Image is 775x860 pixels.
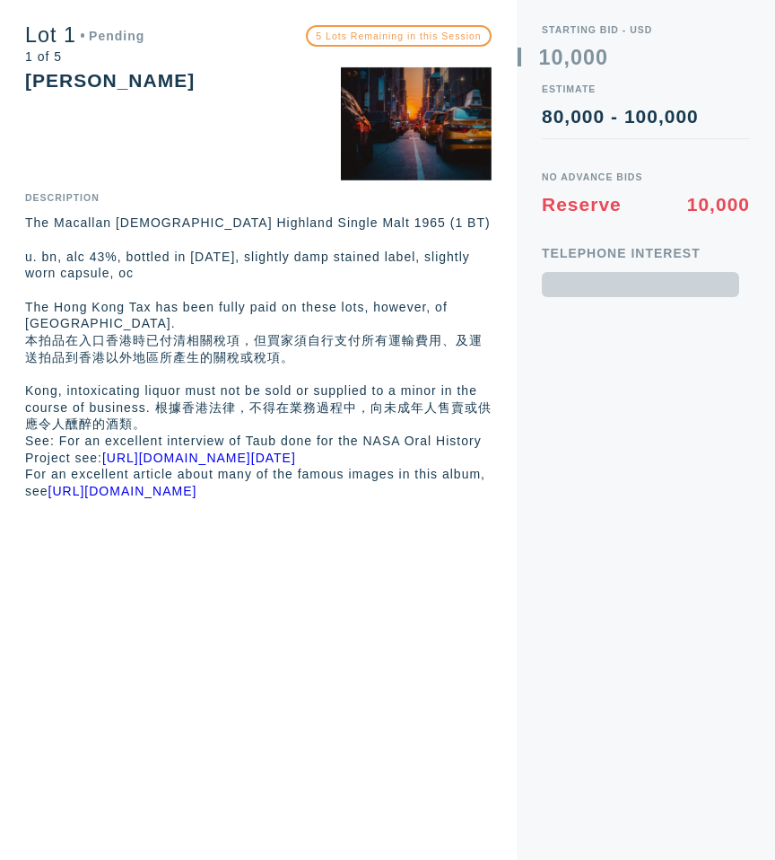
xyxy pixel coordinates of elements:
div: 80,000 - 100,000 [542,107,750,126]
div: Estimate [542,84,750,94]
div: [PERSON_NAME] [25,70,195,91]
div: 1 of 5 [25,50,144,63]
div: 5 Lots Remaining in this Session [306,25,492,47]
p: 本拍品在入口香港時已付清相關稅項，但買家須自行支付所有運輸費用、及運送拍品到香港以外地區所產生的關稅或稅項。 [25,332,492,365]
div: Description [25,193,492,203]
p: u. bn, alc 43%, bottled in [DATE], slightly damp stained label, slightly worn capsule, oc [25,249,492,282]
p: For an excellent article about many of the famous images in this album, see [25,466,492,499]
div: Reserve [542,195,622,214]
p: Kong, intoxicating liquor must not be sold or supplied to a minor in the course of business. 根據香港... [25,382,492,433]
div: Lot 1 [25,25,144,46]
div: 0 [596,48,608,68]
div: No Advance Bids [542,172,750,182]
div: Starting Bid - USD [542,25,750,35]
a: [URL][DOMAIN_NAME] [48,484,197,498]
div: 0 [551,48,563,68]
div: 0 [570,48,583,68]
div: 0 [583,48,596,68]
a: [URL][DOMAIN_NAME][DATE] [102,451,296,465]
p: The Hong Kong Tax has been fully paid on these lots, however, of [GEOGRAPHIC_DATA]. [25,299,492,332]
p: The Macallan [DEMOGRAPHIC_DATA] Highland Single Malt 1965 (1 BT) [25,215,492,232]
div: 10,000 [687,195,750,214]
div: Pending [81,30,145,42]
div: , [563,48,570,257]
div: Telephone Interest [542,247,750,259]
div: 1 [539,48,552,68]
p: See: For an excellent interview of Taub done for the NASA Oral History Project see: [25,433,492,466]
